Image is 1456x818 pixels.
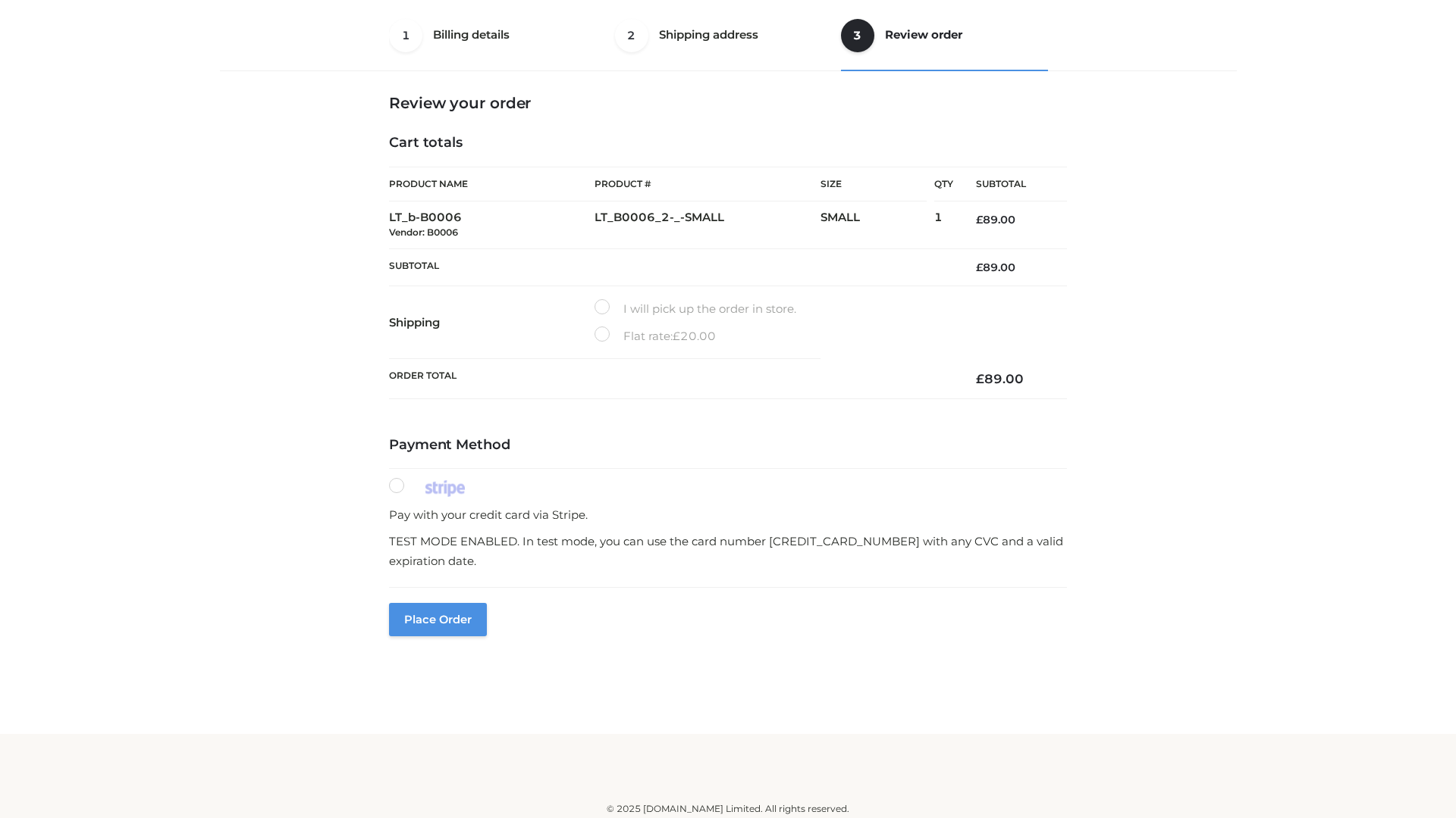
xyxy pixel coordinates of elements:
button: Place order [389,603,487,636]
td: LT_B0006_2-_-SMALL [595,201,821,249]
td: SMALL [821,201,934,249]
bdi: 89.00 [976,213,1015,226]
small: Vendor: B0006 [389,226,458,238]
span: £ [976,371,984,386]
td: 1 [934,201,953,249]
th: Shipping [389,286,595,359]
p: Pay with your credit card via Stripe. [389,505,1067,525]
th: Size [821,167,927,201]
h4: Cart totals [389,135,1067,151]
p: TEST MODE ENABLED. In test mode, you can use the card number [CREDIT_CARD_NUMBER] with any CVC an... [389,532,1067,570]
bdi: 89.00 [976,261,1015,274]
span: £ [976,261,983,274]
th: Product Name [389,167,595,201]
bdi: 20.00 [673,329,716,343]
h4: Payment Method [389,437,1067,454]
span: £ [976,213,983,226]
th: Order Total [389,359,953,399]
h3: Review your order [389,94,1067,112]
span: £ [673,329,680,343]
th: Product # [595,167,821,201]
bdi: 89.00 [976,371,1024,386]
div: © 2025 [DOMAIN_NAME] Limited. All rights reserved. [225,801,1231,816]
th: Subtotal [389,248,953,286]
td: LT_b-B0006 [389,201,595,249]
th: Subtotal [953,167,1067,201]
label: I will pick up the order in store. [595,299,796,319]
th: Qty [934,167,953,201]
label: Flat rate: [595,326,716,346]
